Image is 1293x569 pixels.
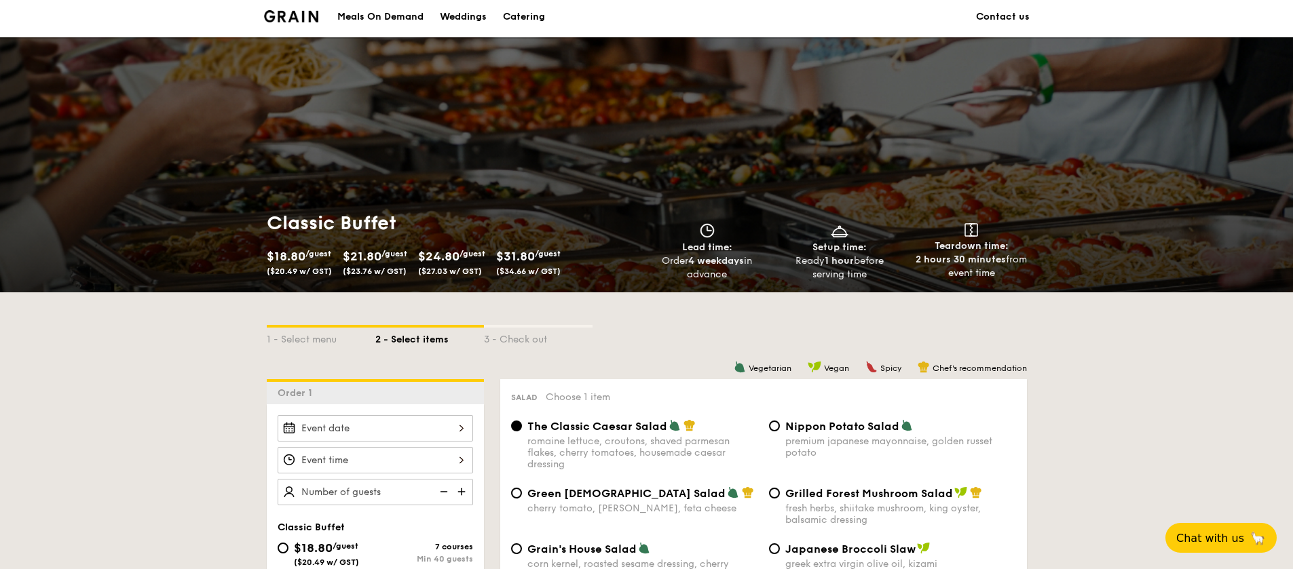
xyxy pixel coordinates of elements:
[1165,523,1277,553] button: Chat with us🦙
[381,249,407,258] span: /guest
[496,249,535,264] span: $31.80
[785,503,1016,526] div: fresh herbs, shiitake mushroom, king oyster, balsamic dressing
[264,10,319,22] img: Grain
[734,361,746,373] img: icon-vegetarian.fe4039eb.svg
[375,542,473,551] div: 7 courses
[278,522,345,533] span: Classic Buffet
[964,223,978,237] img: icon-teardown.65201eee.svg
[829,223,850,238] img: icon-dish.430c3a2e.svg
[1176,532,1244,545] span: Chat with us
[527,435,758,470] div: romaine lettuce, croutons, shaved parmesan flakes, cherry tomatoes, housemade caesar dressing
[1250,530,1266,546] span: 🦙
[278,543,288,553] input: $18.80/guest($20.49 w/ GST)7 coursesMin 40 guests
[535,249,561,258] span: /guest
[824,364,849,373] span: Vegan
[727,486,739,498] img: icon-vegetarian.fe4039eb.svg
[638,542,650,554] img: icon-vegetarian.fe4039eb.svg
[865,361,878,373] img: icon-spicy.37a8142b.svg
[294,557,359,567] span: ($20.49 w/ GST)
[546,391,610,403] span: Choose 1 item
[267,249,305,264] span: $18.80
[267,211,641,235] h1: Classic Buffet
[683,419,696,431] img: icon-chef-hat.a58ddaea.svg
[527,420,667,433] span: The Classic Caesar Salad
[305,249,331,258] span: /guest
[749,364,791,373] span: Vegetarian
[527,487,726,500] span: Green [DEMOGRAPHIC_DATA] Salad
[901,419,913,431] img: icon-vegetarian.fe4039eb.svg
[933,364,1027,373] span: Chef's recommendation
[511,393,538,402] span: Salad
[267,328,375,347] div: 1 - Select menu
[333,541,358,551] span: /guest
[484,328,593,347] div: 3 - Check out
[527,543,637,555] span: Grain's House Salad
[496,267,561,276] span: ($34.66 w/ GST)
[954,486,968,498] img: icon-vegan.f8ff3823.svg
[785,543,916,555] span: Japanese Broccoli Slaw
[453,479,473,505] img: icon-add.58712e84.svg
[511,488,522,498] input: Green [DEMOGRAPHIC_DATA] Saladcherry tomato, [PERSON_NAME], feta cheese
[375,328,484,347] div: 2 - Select items
[511,420,522,431] input: The Classic Caesar Saladromaine lettuce, croutons, shaved parmesan flakes, cherry tomatoes, house...
[682,241,732,253] span: Lead time:
[825,255,854,267] strong: 1 hour
[808,361,821,373] img: icon-vegan.f8ff3823.svg
[418,249,460,264] span: $24.80
[697,223,717,238] img: icon-clock.2db775ea.svg
[278,447,473,473] input: Event time
[267,267,332,276] span: ($20.49 w/ GST)
[916,254,1006,265] strong: 2 hours 30 minutes
[880,364,901,373] span: Spicy
[647,254,768,281] div: Order in advance
[688,255,744,267] strong: 4 weekdays
[278,415,473,442] input: Event date
[769,420,780,431] input: Nippon Potato Saladpremium japanese mayonnaise, golden russet potato
[432,479,453,505] img: icon-reduce.1d2dbef1.svg
[917,542,931,554] img: icon-vegan.f8ff3823.svg
[278,479,473,505] input: Number of guests
[511,543,522,554] input: Grain's House Saladcorn kernel, roasted sesame dressing, cherry tomato
[935,240,1009,252] span: Teardown time:
[742,486,754,498] img: icon-chef-hat.a58ddaea.svg
[343,249,381,264] span: $21.80
[911,253,1032,280] div: from event time
[779,254,900,281] div: Ready before serving time
[918,361,930,373] img: icon-chef-hat.a58ddaea.svg
[527,503,758,514] div: cherry tomato, [PERSON_NAME], feta cheese
[769,543,780,554] input: Japanese Broccoli Slawgreek extra virgin olive oil, kizami [PERSON_NAME], yuzu soy-sesame dressing
[785,487,953,500] span: Grilled Forest Mushroom Salad
[264,10,319,22] a: Logotype
[669,419,681,431] img: icon-vegetarian.fe4039eb.svg
[278,387,318,399] span: Order 1
[460,249,485,258] span: /guest
[785,435,1016,458] div: premium japanese mayonnaise, golden russet potato
[970,486,982,498] img: icon-chef-hat.a58ddaea.svg
[418,267,482,276] span: ($27.03 w/ GST)
[294,541,333,555] span: $18.80
[769,488,780,498] input: Grilled Forest Mushroom Saladfresh herbs, shiitake mushroom, king oyster, balsamic dressing
[343,267,407,276] span: ($23.76 w/ GST)
[812,241,867,253] span: Setup time:
[785,420,899,433] span: Nippon Potato Salad
[375,554,473,564] div: Min 40 guests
